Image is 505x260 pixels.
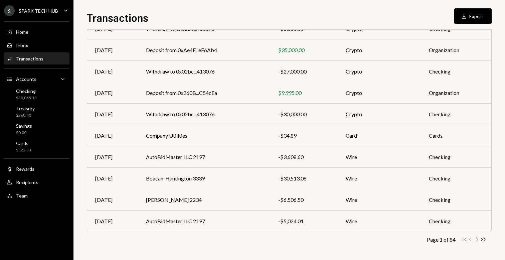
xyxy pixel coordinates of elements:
div: SPARK TECH HUB [19,8,58,14]
div: Savings [16,123,32,129]
td: AutoBidMaster LLC 2197 [138,211,270,232]
div: Recipients [16,179,38,185]
td: Crypto [338,39,421,61]
a: Accounts [4,73,69,85]
td: AutoBidMaster LLC 2197 [138,146,270,168]
td: Card [338,125,421,146]
td: Deposit from 0x260B...C54cEa [138,82,270,104]
div: [DATE] [95,196,130,204]
div: Cards [16,140,31,146]
div: [DATE] [95,132,130,140]
a: Transactions [4,52,69,64]
div: -$27,000.00 [278,68,330,76]
div: -$3,608.60 [278,153,330,161]
td: Boacan-Huntington 3339 [138,168,270,189]
td: Organization [421,39,491,61]
div: [DATE] [95,46,130,54]
td: [PERSON_NAME] 2234 [138,189,270,211]
td: Crypto [338,82,421,104]
a: Team [4,189,69,202]
div: Page 1 of 84 [427,236,456,243]
a: Rewards [4,163,69,175]
div: $0.00 [16,130,32,136]
a: Checking$30,055.13 [4,86,69,102]
div: [DATE] [95,153,130,161]
div: [DATE] [95,174,130,182]
div: -$30,000.00 [278,110,330,118]
td: Crypto [338,61,421,82]
div: [DATE] [95,217,130,225]
div: Inbox [16,42,28,48]
td: Checking [421,189,491,211]
td: Wire [338,189,421,211]
div: -$30,513.08 [278,174,330,182]
div: Accounts [16,76,36,82]
a: Cards$123.33 [4,138,69,154]
td: Wire [338,168,421,189]
div: -$6,506.50 [278,196,330,204]
div: $123.33 [16,147,31,153]
td: Deposit from 0xAe4F...eF6Ab4 [138,39,270,61]
div: $30,055.13 [16,95,37,101]
div: $9,995.00 [278,89,330,97]
td: Organization [421,82,491,104]
td: Wire [338,211,421,232]
td: Company Utilities [138,125,270,146]
td: Withdraw to 0x02bc...413076 [138,61,270,82]
div: Home [16,29,28,35]
div: -$34.89 [278,132,330,140]
div: [DATE] [95,110,130,118]
td: Crypto [338,104,421,125]
div: [DATE] [95,89,130,97]
td: Checking [421,104,491,125]
a: Savings$0.00 [4,121,69,137]
div: Treasury [16,106,35,111]
div: Transactions [16,56,43,61]
td: Wire [338,146,421,168]
div: $268.40 [16,113,35,118]
button: Export [454,8,492,24]
a: Recipients [4,176,69,188]
a: Treasury$268.40 [4,104,69,120]
div: Team [16,193,28,199]
div: Rewards [16,166,34,172]
h1: Transactions [87,11,148,24]
div: [DATE] [95,68,130,76]
td: Withdraw to 0x02bc...413076 [138,104,270,125]
a: Inbox [4,39,69,51]
td: Checking [421,211,491,232]
a: Home [4,26,69,38]
div: -$5,024.01 [278,217,330,225]
div: S [4,5,15,16]
td: Checking [421,146,491,168]
td: Checking [421,168,491,189]
td: Cards [421,125,491,146]
div: $35,000.00 [278,46,330,54]
td: Checking [421,61,491,82]
div: Checking [16,88,37,94]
